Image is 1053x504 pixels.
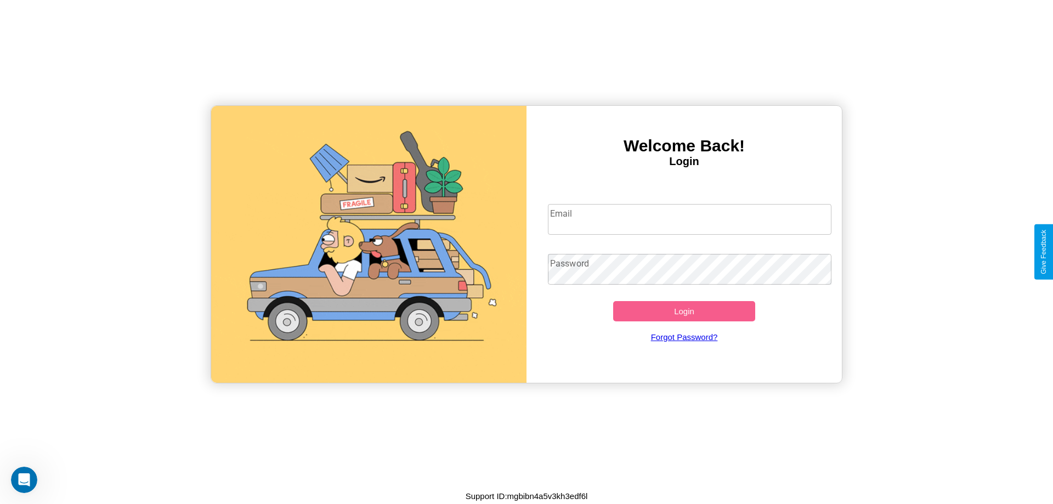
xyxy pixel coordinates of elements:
a: Forgot Password? [542,321,826,353]
button: Login [613,301,755,321]
p: Support ID: mgbibn4a5v3kh3edf6l [466,489,588,503]
h4: Login [526,155,842,168]
iframe: Intercom live chat [11,467,37,493]
div: Give Feedback [1040,230,1048,274]
h3: Welcome Back! [526,137,842,155]
img: gif [211,106,526,383]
